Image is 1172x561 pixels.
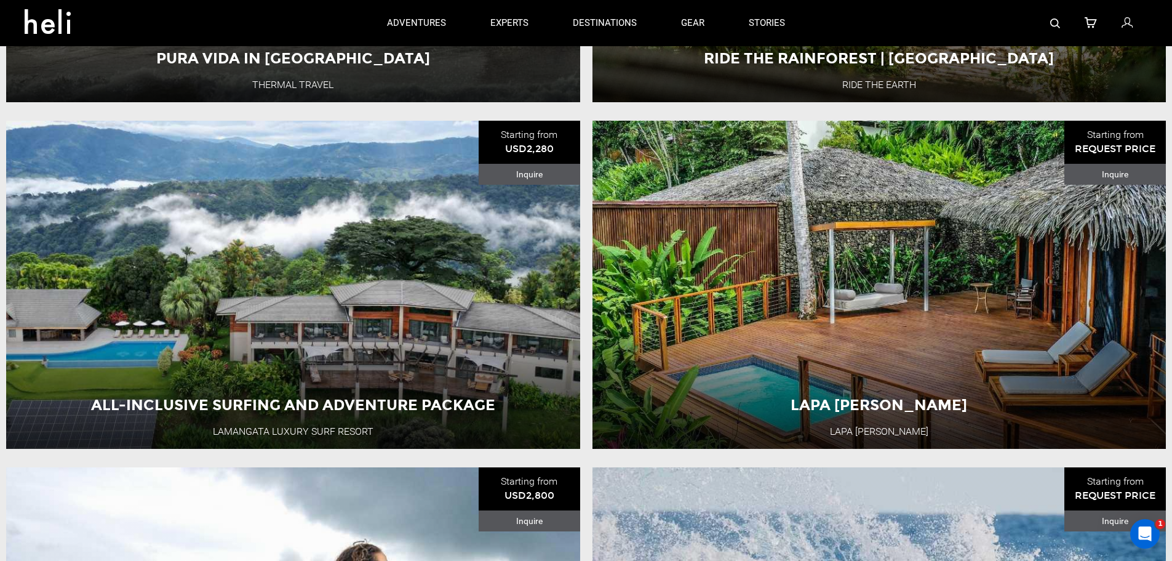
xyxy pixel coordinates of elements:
[1155,519,1165,529] span: 1
[387,17,446,30] p: adventures
[1050,18,1060,28] img: search-bar-icon.svg
[573,17,637,30] p: destinations
[490,17,528,30] p: experts
[1130,519,1160,549] iframe: Intercom live chat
